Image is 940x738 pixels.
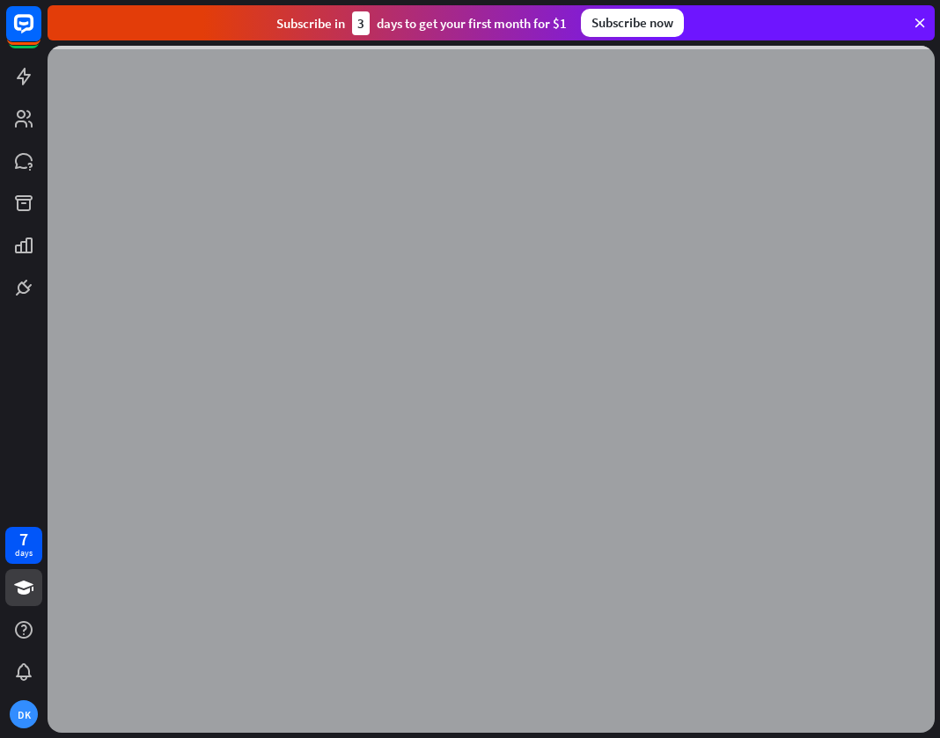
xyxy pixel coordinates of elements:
a: 7 days [5,527,42,564]
div: Subscribe now [581,9,684,37]
div: days [15,547,33,559]
div: 7 [19,531,28,547]
div: 3 [352,11,370,35]
div: Subscribe in days to get your first month for $1 [276,11,567,35]
div: DK [10,700,38,728]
